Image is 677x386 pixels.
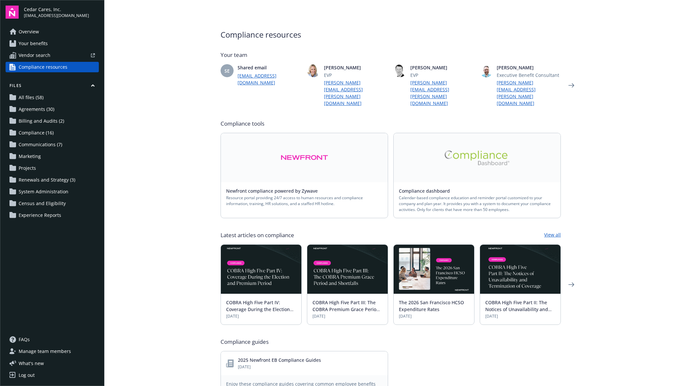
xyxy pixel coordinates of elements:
a: Billing and Audits (2) [6,116,99,126]
a: Renewals and Strategy (3) [6,175,99,185]
a: Experience Reports [6,210,99,220]
a: 2025 Newfront EB Compliance Guides [238,357,321,363]
span: Census and Eligibility [19,198,66,209]
span: Your team [221,51,561,59]
a: Communications (7) [6,139,99,150]
span: Your benefits [19,38,48,49]
span: [DATE] [485,313,555,319]
span: EVP [324,72,388,79]
button: Files [6,83,99,91]
a: Next [566,279,577,290]
a: Alt [221,133,388,182]
a: Compliance resources [6,62,99,72]
a: COBRA High Five Part IV: Coverage During the Election and Premium Period [226,299,290,319]
button: What's new [6,360,54,367]
span: [EMAIL_ADDRESS][DOMAIN_NAME] [24,13,89,19]
span: Calendar-based compliance education and reminder portal customized to your company and plan year.... [399,195,555,213]
img: BLOG+Card Image - Compliance - 2026 SF HCSO Expenditure Rates - 08-26-25.jpg [394,245,474,294]
a: FAQs [6,334,99,345]
span: System Administration [19,186,68,197]
span: [PERSON_NAME] [497,64,561,71]
a: System Administration [6,186,99,197]
span: Executive Benefit Consultant [497,72,561,79]
span: Agreements (30) [19,104,54,114]
button: Cedar Cares, Inc.[EMAIL_ADDRESS][DOMAIN_NAME] [24,6,99,19]
span: [PERSON_NAME] [324,64,388,71]
a: Overview [6,26,99,37]
span: Billing and Audits (2) [19,116,64,126]
a: Agreements (30) [6,104,99,114]
span: Marketing [19,151,41,162]
span: Renewals and Strategy (3) [19,175,75,185]
span: Latest articles on compliance [221,231,294,239]
span: Manage team members [19,346,71,357]
img: photo [393,64,406,77]
span: [DATE] [312,313,383,319]
img: Alt [444,150,510,165]
span: Vendor search [19,50,50,61]
img: BLOG-Card Image - Compliance - COBRA High Five Pt 3 - 09-03-25.jpg [307,245,388,294]
span: Overview [19,26,39,37]
a: [PERSON_NAME][EMAIL_ADDRESS][PERSON_NAME][DOMAIN_NAME] [410,79,474,107]
span: SE [224,67,230,74]
span: Compliance resources [19,62,67,72]
span: Cedar Cares, Inc. [24,6,89,13]
a: Marketing [6,151,99,162]
a: View all [544,231,561,239]
a: [PERSON_NAME][EMAIL_ADDRESS][PERSON_NAME][DOMAIN_NAME] [324,79,388,107]
a: COBRA High Five Part II: The Notices of Unavailability and Termination of Coverage [485,299,548,319]
span: Resource portal providing 24/7 access to human resources and compliance information, training, HR... [226,195,383,207]
a: Alt [394,133,561,182]
span: [DATE] [399,313,469,319]
a: Manage team members [6,346,99,357]
span: [PERSON_NAME] [410,64,474,71]
a: Vendor search [6,50,99,61]
a: Next [566,80,577,91]
span: Experience Reports [19,210,61,220]
img: photo [307,64,320,77]
span: FAQs [19,334,30,345]
span: What ' s new [19,360,44,367]
img: Alt [281,150,328,165]
a: Projects [6,163,99,173]
img: navigator-logo.svg [6,6,19,19]
span: All files (58) [19,92,44,103]
span: Compliance tools [221,120,561,128]
span: Projects [19,163,36,173]
a: Compliance dashboard [399,188,455,194]
a: All files (58) [6,92,99,103]
img: photo [480,64,493,77]
span: Compliance resources [221,29,561,41]
span: [DATE] [226,313,296,319]
div: Log out [19,370,35,380]
a: Newfront compliance powered by Zywave [226,188,323,194]
a: Compliance (16) [6,128,99,138]
img: BLOG-Card Image - Compliance - COBRA High Five Pt 4 - 09-04-25.jpg [221,245,301,294]
span: [DATE] [238,364,321,370]
span: Compliance (16) [19,128,54,138]
span: EVP [410,72,474,79]
img: BLOG-Card Image - Compliance - COBRA High Five Pt 2 - 08-21-25.jpg [480,245,561,294]
a: [EMAIL_ADDRESS][DOMAIN_NAME] [238,72,302,86]
a: Your benefits [6,38,99,49]
a: [PERSON_NAME][EMAIL_ADDRESS][PERSON_NAME][DOMAIN_NAME] [497,79,561,107]
span: Shared email [238,64,302,71]
span: Communications (7) [19,139,62,150]
a: The 2026 San Francisco HCSO Expenditure Rates [399,299,464,312]
span: Compliance guides [221,338,269,346]
a: Census and Eligibility [6,198,99,209]
a: COBRA High Five Part III: The COBRA Premium Grace Period and Shortfalls [312,299,379,319]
